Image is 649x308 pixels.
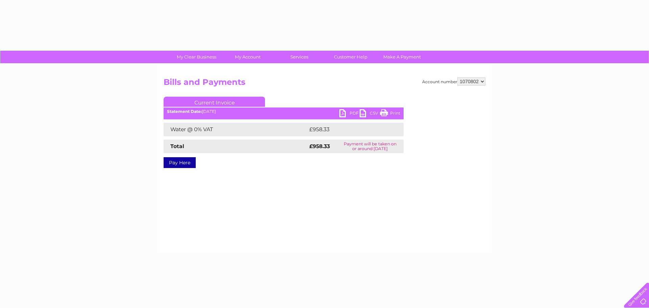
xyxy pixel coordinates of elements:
[323,51,379,63] a: Customer Help
[164,123,308,136] td: Water @ 0% VAT
[167,109,202,114] b: Statement Date:
[422,77,485,86] div: Account number
[169,51,224,63] a: My Clear Business
[360,109,380,119] a: CSV
[164,157,196,168] a: Pay Here
[164,109,404,114] div: [DATE]
[170,143,184,149] strong: Total
[309,143,330,149] strong: £958.33
[220,51,276,63] a: My Account
[374,51,430,63] a: Make A Payment
[164,77,485,90] h2: Bills and Payments
[164,97,265,107] a: Current Invoice
[339,109,360,119] a: PDF
[271,51,327,63] a: Services
[336,140,404,153] td: Payment will be taken on or around [DATE]
[308,123,392,136] td: £958.33
[380,109,400,119] a: Print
